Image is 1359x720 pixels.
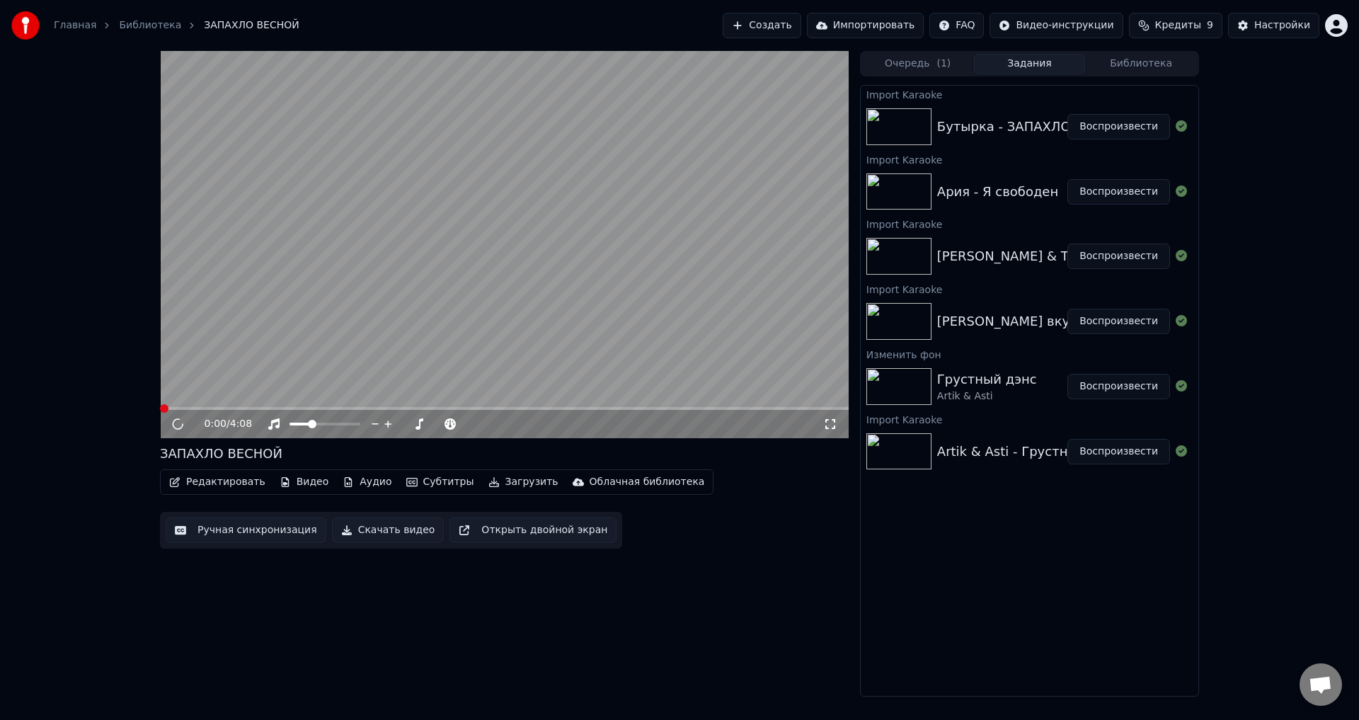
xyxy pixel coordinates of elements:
div: Грустный дэнс [937,370,1037,389]
button: Воспроизвести [1067,244,1170,269]
button: Настройки [1228,13,1319,38]
button: Задания [974,54,1086,74]
nav: breadcrumb [54,18,299,33]
button: Импортировать [807,13,924,38]
button: Ручная синхронизация [166,518,326,543]
img: youka [11,11,40,40]
button: Кредиты9 [1129,13,1222,38]
span: ( 1 ) [936,57,951,71]
button: Редактировать [164,472,271,492]
button: Открыть двойной экран [449,518,617,543]
div: [PERSON_NAME] вкус [937,312,1077,331]
div: Artik & Asti [937,389,1037,404]
button: Воспроизвести [1067,309,1170,334]
button: Аудио [337,472,397,492]
a: Открытый чат [1300,663,1342,706]
div: ЗАПАХЛО ВЕСНОЙ [160,444,282,464]
button: Воспроизвести [1067,114,1170,139]
div: Import Karaoke [861,215,1198,232]
div: Настройки [1254,18,1310,33]
button: Создать [723,13,801,38]
button: Загрузить [483,472,564,492]
div: Artik & Asti - Грустный дэнс [937,442,1121,462]
div: Ария - Я свободен [937,182,1058,202]
button: FAQ [929,13,984,38]
div: Изменить фон [861,345,1198,362]
button: Видео [274,472,335,492]
div: / [205,417,239,431]
button: Субтитры [401,472,480,492]
a: Главная [54,18,96,33]
button: Воспроизвести [1067,439,1170,464]
div: Бутырка - ЗАПАХЛО ВЕСНОЙ [937,117,1130,137]
span: 9 [1207,18,1213,33]
div: Облачная библиотека [590,475,705,489]
button: Воспроизвести [1067,374,1170,399]
span: Кредиты [1155,18,1201,33]
a: Библиотека [119,18,181,33]
span: 4:08 [230,417,252,431]
div: Import Karaoke [861,280,1198,297]
button: Видео-инструкции [990,13,1123,38]
div: Import Karaoke [861,411,1198,428]
span: 0:00 [205,417,226,431]
button: Воспроизвести [1067,179,1170,205]
div: Import Karaoke [861,86,1198,103]
button: Скачать видео [332,518,445,543]
div: Import Karaoke [861,151,1198,168]
button: Библиотека [1085,54,1197,74]
span: ЗАПАХЛО ВЕСНОЙ [204,18,299,33]
button: Очередь [862,54,974,74]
